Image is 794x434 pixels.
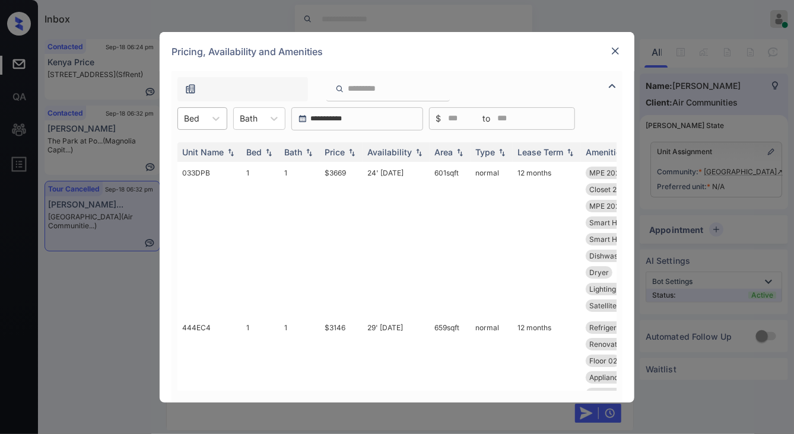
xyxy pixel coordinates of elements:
div: Type [475,147,495,157]
img: sorting [346,148,358,156]
img: close [609,45,621,57]
img: sorting [564,148,576,156]
td: 1 [280,162,320,317]
span: Smart Home Ther... [589,390,655,398]
img: icon-zuma [335,84,344,94]
img: sorting [263,148,275,156]
div: Pricing, Availability and Amenities [160,32,634,71]
div: Bath [284,147,302,157]
span: Satellite TV Re... [589,301,644,310]
span: MPE 2023 Pool F... [589,202,652,210]
td: 24' [DATE] [363,162,430,317]
img: sorting [413,148,425,156]
div: Price [325,147,345,157]
img: icon-zuma [185,83,196,95]
div: Amenities [586,147,625,157]
td: normal [471,162,513,317]
span: Refrigerator Le... [589,323,646,332]
span: Lighting Recess... [589,285,647,293]
span: Dishwasher [589,251,629,260]
td: 033DPB [177,162,242,317]
span: Smart Home Door... [589,235,655,244]
span: Floor 02 [589,356,617,365]
span: Renovated Inter... [589,340,647,349]
td: 601 sqft [430,162,471,317]
div: Availability [367,147,412,157]
span: Appliances Stai... [589,373,646,382]
td: 12 months [513,162,581,317]
span: Smart Home Ther... [589,218,655,227]
span: Dryer [589,268,609,277]
td: 1 [242,162,280,317]
div: Lease Term [517,147,563,157]
img: sorting [303,148,315,156]
div: Bed [246,147,262,157]
td: $3669 [320,162,363,317]
img: sorting [496,148,508,156]
span: Closet 2014 [589,185,629,194]
img: sorting [225,148,237,156]
img: icon-zuma [605,79,620,93]
img: sorting [454,148,466,156]
div: Unit Name [182,147,224,157]
span: to [482,112,490,125]
span: $ [436,112,441,125]
div: Area [434,147,453,157]
span: MPE 2025 Fitnes... [589,168,651,177]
